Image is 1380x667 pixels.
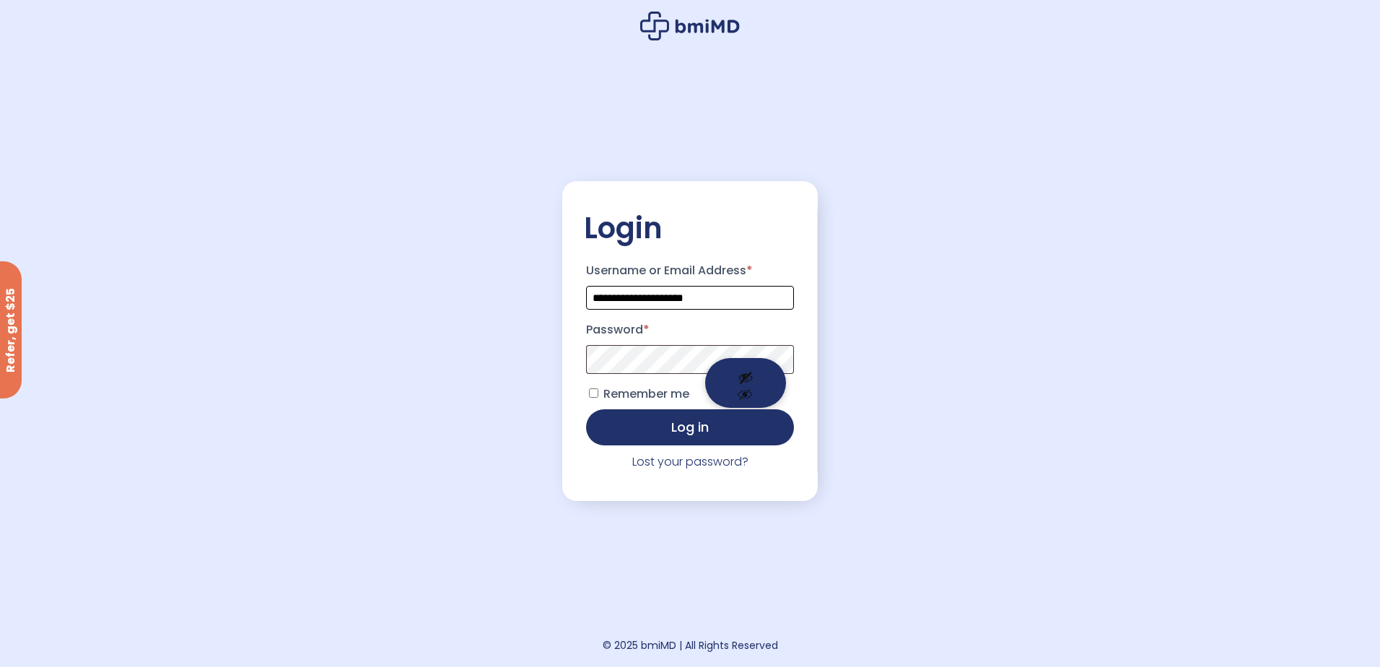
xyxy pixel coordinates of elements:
[584,210,796,246] h2: Login
[586,318,794,341] label: Password
[586,409,794,445] button: Log in
[705,358,786,408] button: Show password
[586,259,794,282] label: Username or Email Address
[632,453,748,470] a: Lost your password?
[603,635,778,655] div: © 2025 bmiMD | All Rights Reserved
[603,385,689,402] span: Remember me
[589,388,598,398] input: Remember me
